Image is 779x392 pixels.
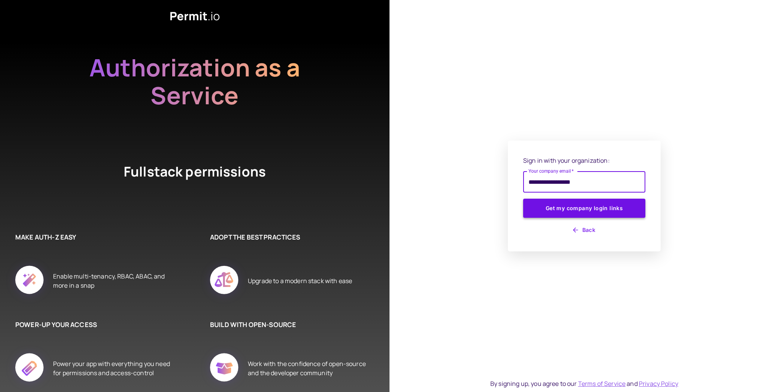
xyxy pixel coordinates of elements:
button: Back [523,224,645,236]
a: Terms of Service [578,379,625,388]
h4: Fullstack permissions [95,162,294,202]
h6: MAKE AUTH-Z EASY [15,232,172,242]
div: Work with the confidence of open-source and the developer community [248,345,367,392]
p: Sign in with your organization: [523,156,645,165]
div: Enable multi-tenancy, RBAC, ABAC, and more in a snap [53,257,172,305]
h2: Authorization as a Service [65,53,325,125]
a: Privacy Policy [639,379,678,388]
h6: POWER-UP YOUR ACCESS [15,320,172,330]
div: By signing up, you agree to our and [490,379,678,388]
button: Get my company login links [523,199,645,218]
h6: BUILD WITH OPEN-SOURCE [210,320,367,330]
h6: ADOPT THE BEST PRACTICES [210,232,367,242]
div: Power your app with everything you need for permissions and access-control [53,345,172,392]
div: Upgrade to a modern stack with ease [248,257,352,305]
label: Your company email [528,168,574,174]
